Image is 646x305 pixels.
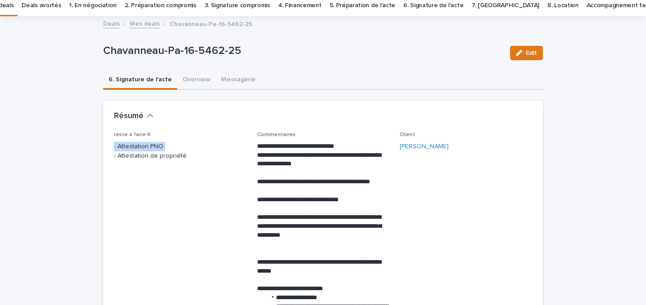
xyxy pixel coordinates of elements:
span: reste à faire 6 [114,132,151,137]
button: Edit [510,46,543,60]
p: Chavanneau-Pa-16-5462-25 [103,44,503,57]
p: Chavanneau-Pa-16-5462-25 [170,18,252,28]
span: Client [400,132,415,137]
p: - Attestation PNO - Attestation de propriété [114,142,246,161]
span: Edit [526,50,537,56]
a: [PERSON_NAME] [400,142,449,151]
span: Commentaires [257,132,296,137]
button: Overview [177,71,216,90]
a: Mes deals [130,18,160,28]
button: 6. Signature de l'acte [103,71,177,90]
button: Résumé [114,111,153,121]
h2: Résumé [114,111,144,121]
button: Messagerie [216,71,261,90]
a: Deals [103,18,120,28]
